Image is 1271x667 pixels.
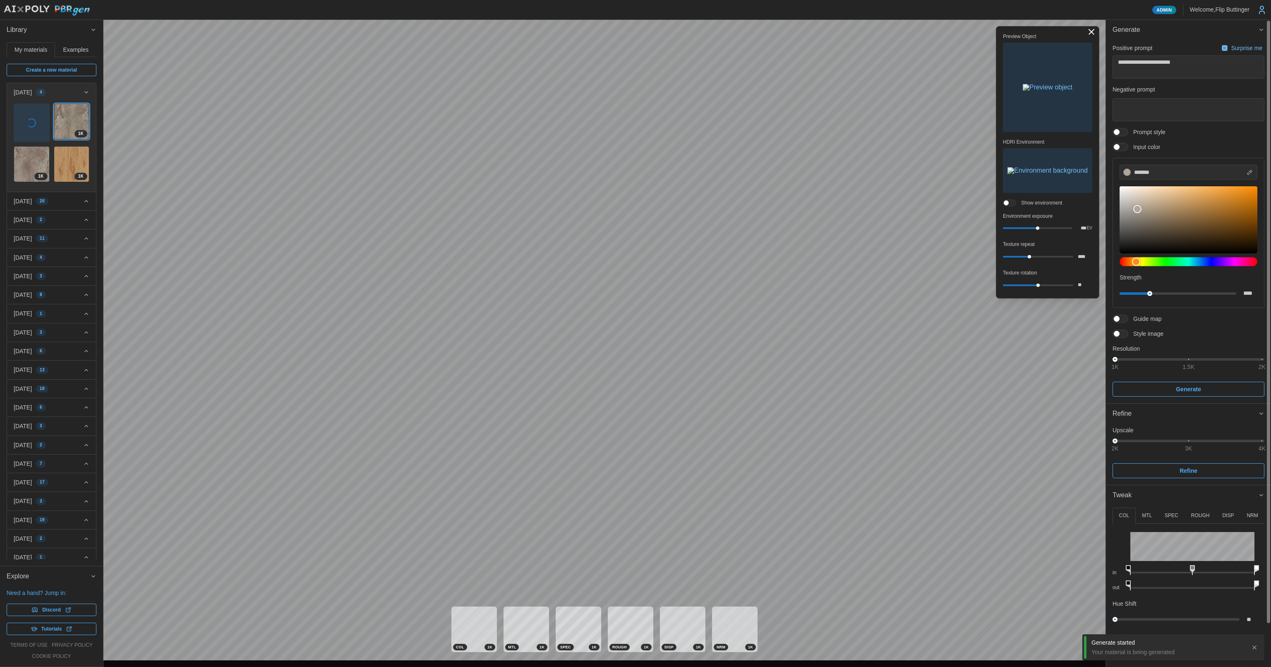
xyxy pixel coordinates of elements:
p: [DATE] [14,328,32,337]
span: Library [7,20,90,40]
span: 7 [40,460,42,467]
p: Texture rotation [1003,270,1092,277]
span: My materials [14,47,47,53]
span: 1 K [487,644,492,650]
button: Generate [1106,20,1271,40]
button: Refine [1113,463,1264,478]
button: [DATE]6 [7,342,96,360]
span: Create a new material [26,64,77,76]
button: [DATE]4 [7,248,96,267]
button: [DATE]13 [7,361,96,379]
p: Positive prompt [1113,44,1152,52]
p: DISP [1222,512,1234,519]
p: Hue Shift [1113,600,1137,608]
button: Environment background [1003,148,1092,193]
button: [DATE]3 [7,323,96,342]
button: [DATE]20 [7,192,96,210]
button: [DATE]17 [7,473,96,491]
button: Refine [1106,404,1271,424]
span: 1 K [540,644,544,650]
span: SPEC [560,644,571,650]
p: [DATE] [14,497,32,505]
span: 3 [40,423,42,429]
p: [DATE] [14,460,32,468]
div: Refine [1106,424,1271,485]
span: 2 [40,535,42,542]
span: Tutorials [41,623,62,635]
p: [DATE] [14,385,32,393]
div: Generate [1106,40,1271,403]
span: 1 K [38,173,43,180]
a: Tutorials [7,623,96,635]
span: 1 K [592,644,597,650]
span: 4 [40,89,42,96]
span: Admin [1156,6,1172,14]
span: 1 [40,554,42,561]
img: Environment background [1007,167,1088,174]
p: Resolution [1113,344,1264,353]
p: [DATE] [14,553,32,561]
button: [DATE]11 [7,229,96,248]
button: [DATE]7 [7,455,96,473]
p: [DATE] [14,197,32,205]
button: [DATE]2 [7,530,96,548]
p: [DATE] [14,535,32,543]
p: [DATE] [14,366,32,374]
img: Preview object [1023,84,1072,91]
p: COL [1119,512,1129,519]
p: [DATE] [14,478,32,486]
p: HDRI Environment [1003,139,1092,146]
span: 2 [40,217,42,223]
button: [DATE]3 [7,417,96,435]
p: EV [1087,226,1092,230]
p: [DATE] [14,272,32,280]
p: SPEC [1165,512,1178,519]
p: in [1113,569,1124,576]
span: 11 [40,235,45,242]
a: Discord [7,604,96,616]
span: ROUGH [612,644,627,650]
p: Strength [1120,273,1257,282]
span: 1 K [78,173,84,180]
span: 17 [40,479,45,486]
div: Generate started [1091,638,1245,647]
span: Examples [63,47,89,53]
span: 13 [40,367,45,373]
button: [DATE]3 [7,492,96,510]
p: [DATE] [14,253,32,262]
span: MTL [508,644,516,650]
a: 6duraBM1VcTGgsetkhDf1K [54,104,90,140]
button: [DATE]19 [7,511,96,529]
p: [DATE] [14,422,32,430]
span: 3 [40,329,42,336]
p: ROUGH [1191,512,1210,519]
button: [DATE]3 [7,267,96,285]
a: terms of use [10,642,48,649]
button: Generate [1113,382,1264,397]
span: 19 [40,517,45,523]
p: [DATE] [14,441,32,449]
span: 1 K [696,644,701,650]
span: 18 [40,385,45,392]
p: MTL [1142,512,1152,519]
p: [DATE] [14,216,32,224]
span: 8 [40,291,42,298]
p: Surprise me [1231,44,1264,52]
span: Generate [1113,20,1258,40]
button: [DATE]2 [7,436,96,454]
p: Welcome, Flip Buttinger [1190,5,1249,14]
p: [DATE] [14,291,32,299]
button: [DATE]18 [7,380,96,398]
button: Toggle viewport controls [1086,26,1097,38]
span: Discord [42,604,61,616]
p: Upscale [1113,426,1264,434]
span: 6 [40,404,42,411]
p: [DATE] [14,516,32,524]
span: COL [456,644,464,650]
button: [DATE]1 [7,304,96,323]
span: Show environment [1016,200,1062,206]
img: JY7N8qU9JbwJSE7pTEBa [14,147,49,182]
p: Environment exposure [1003,213,1092,220]
button: [DATE]8 [7,286,96,304]
p: [DATE] [14,234,32,243]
